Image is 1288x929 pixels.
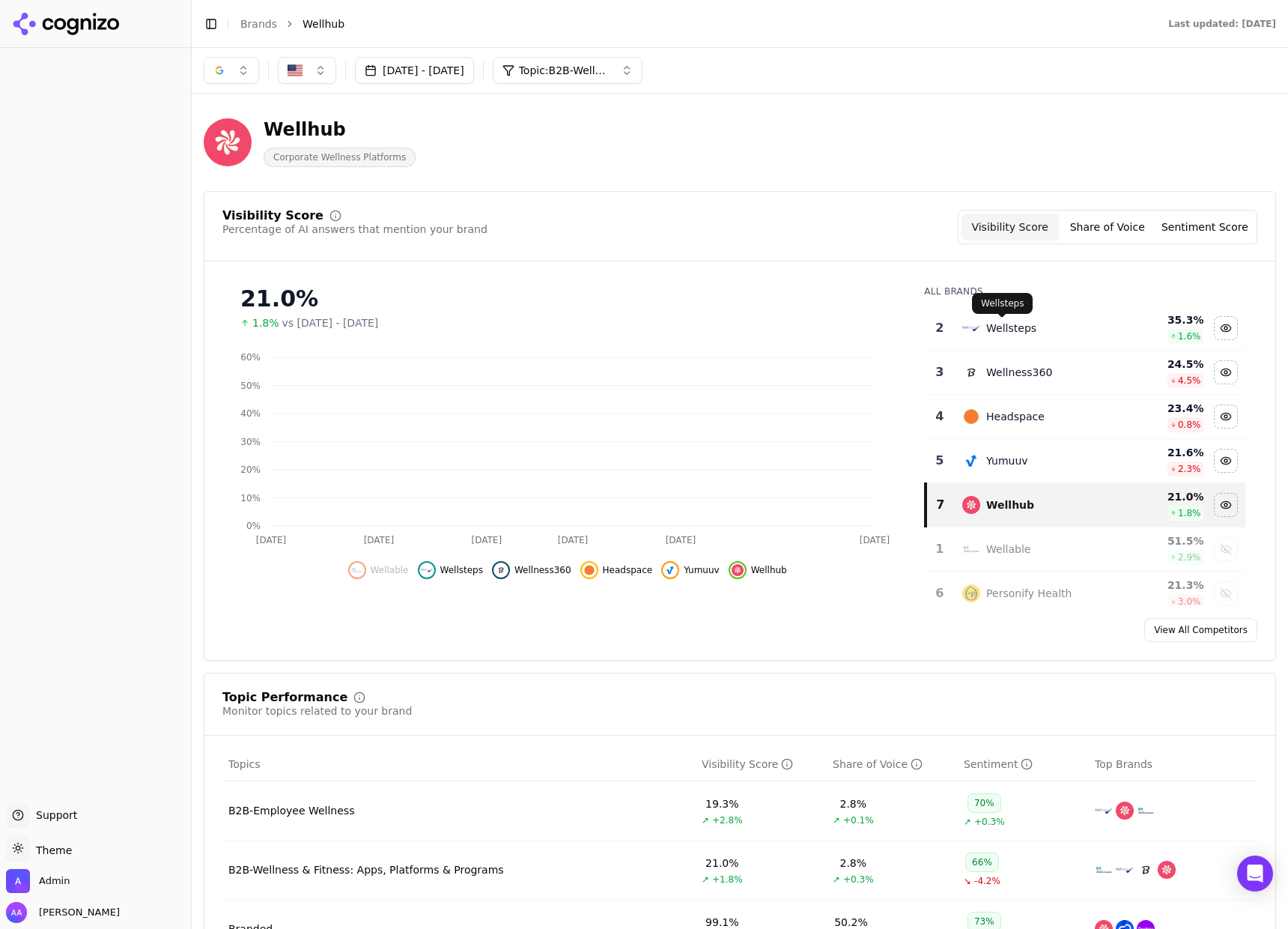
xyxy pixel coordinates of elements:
img: Wellhub [204,118,252,166]
span: 1.6 % [1178,330,1201,342]
img: wellness360 [495,564,507,576]
div: B2B-Employee Wellness [228,803,354,818]
div: 2.8% [840,856,867,871]
span: ↗ [833,874,840,886]
span: 2.3 % [1178,463,1201,475]
button: Hide yumuuv data [1214,449,1238,473]
div: Wellness360 [986,365,1052,380]
img: wellsteps [1095,802,1113,820]
span: +2.8% [712,814,743,826]
tspan: 60% [240,352,261,363]
button: Show wellable data [348,561,409,579]
tr: 4headspaceHeadspace23.4%0.8%Hide headspace data [926,395,1245,439]
tspan: [DATE] [558,535,589,545]
span: 3.0 % [1178,596,1201,608]
div: 19.3% [705,796,738,811]
p: Wellsteps [981,297,1024,309]
tspan: [DATE] [256,535,287,545]
img: wellable [351,564,363,576]
a: View All Competitors [1144,618,1257,642]
nav: breadcrumb [240,16,1138,31]
button: Show wellable data [1214,537,1238,561]
span: ↘ [964,875,971,887]
img: wellhub [1116,802,1134,820]
div: 21.0% [705,856,738,871]
button: Hide wellsteps data [418,561,483,579]
span: Theme [30,844,72,856]
div: 51.5 % [1122,533,1204,548]
button: Sentiment Score [1156,214,1254,240]
div: Wellhub [264,118,416,142]
div: 66% [965,853,999,872]
img: Admin [6,869,30,893]
a: B2B-Wellness & Fitness: Apps, Platforms & Programs [228,862,504,877]
tspan: [DATE] [472,535,502,545]
span: 0.8 % [1178,419,1201,431]
tr: 6personify healthPersonify Health21.3%3.0%Show personify health data [926,572,1245,616]
div: Sentiment [964,757,1033,772]
span: Wellhub [303,16,344,31]
button: [DATE] - [DATE] [355,57,474,84]
span: +0.3% [843,874,874,886]
span: vs [DATE] - [DATE] [282,315,379,330]
tspan: 40% [240,408,261,419]
span: +0.3% [974,816,1005,828]
div: Last updated: [DATE] [1168,18,1276,30]
img: wellsteps [962,319,980,337]
div: Percentage of AI answers that mention your brand [222,222,487,237]
tr: 7wellhubWellhub21.0%1.8%Hide wellhub data [926,483,1245,527]
tr: 2wellstepsWellsteps35.3%1.6%Hide wellsteps data [926,306,1245,351]
div: 1 [932,540,947,558]
img: headspace [962,408,980,426]
button: Show personify health data [1214,581,1238,605]
span: Topics [228,757,261,772]
th: Topics [222,748,696,781]
div: Headspace [986,409,1045,424]
div: 2 [932,319,947,337]
button: Hide wellhub data [1214,493,1238,517]
img: personify health [962,584,980,602]
span: Corporate Wellness Platforms [264,148,416,167]
div: 70% [967,793,1001,813]
span: Headspace [603,564,653,576]
img: wellness360 [962,363,980,381]
img: yumuuv [664,564,676,576]
img: wellable [962,540,980,558]
button: Hide wellhub data [729,561,787,579]
div: 3 [932,363,947,381]
div: 23.4 % [1122,401,1204,416]
div: 24.5 % [1122,357,1204,372]
span: 1.8% [252,315,279,330]
span: ↗ [702,874,709,886]
button: Hide wellsteps data [1214,316,1238,340]
div: Open Intercom Messenger [1237,856,1273,892]
div: 2.8% [840,796,867,811]
span: 4.5 % [1178,375,1201,387]
div: All Brands [924,285,1245,297]
span: Top Brands [1095,757,1152,772]
div: Personify Health [986,586,1072,601]
div: 21.0 % [1122,489,1204,504]
button: Hide wellness360 data [492,561,571,579]
button: Share of Voice [1059,214,1156,240]
div: Wellhub [986,497,1034,512]
button: Hide headspace data [1214,405,1238,429]
tspan: 0% [246,521,261,531]
div: Topic Performance [222,692,347,703]
img: wellsteps [421,564,433,576]
img: wellable [1095,861,1113,879]
span: 1.8 % [1178,507,1201,519]
img: United States [288,63,303,78]
tspan: [DATE] [666,535,696,545]
span: Wellhub [751,564,787,576]
span: Yumuuv [684,564,720,576]
span: ↗ [964,816,971,828]
button: Hide headspace data [580,561,653,579]
div: 21.0% [240,285,894,312]
div: Wellable [986,542,1030,557]
span: Wellness360 [514,564,571,576]
tspan: [DATE] [860,535,890,545]
img: wellhub [962,496,980,514]
div: 35.3 % [1122,312,1204,327]
div: Wellsteps [986,321,1036,336]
